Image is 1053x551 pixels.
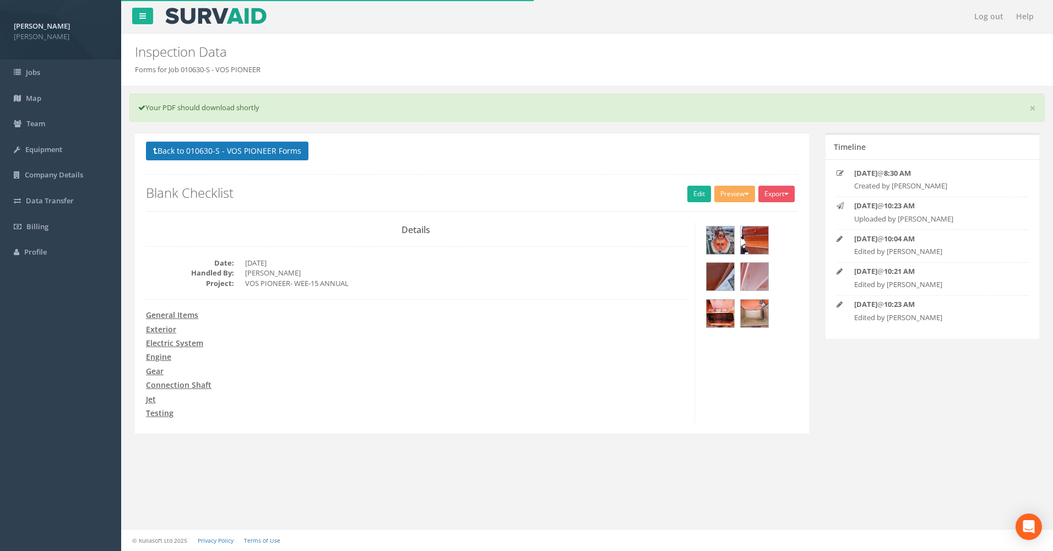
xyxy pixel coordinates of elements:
p: @ [854,234,1011,244]
img: 08fdc543-344c-18da-bd9b-1f1f70e75fba_ff8ae4e7-f794-a276-5b94-7344bea7f890_thumb.jpg [741,300,768,327]
img: 08fdc543-344c-18da-bd9b-1f1f70e75fba_be546536-0700-defb-7d8e-ba0aae4d7294_thumb.jpg [707,226,734,254]
p: Edited by [PERSON_NAME] [854,312,1011,323]
span: [PERSON_NAME] [14,31,107,42]
div: Your PDF should download shortly [129,94,1045,122]
strong: 10:04 AM [884,234,915,244]
strong: [DATE] [854,234,877,244]
dt: Date: [146,258,234,268]
img: 08fdc543-344c-18da-bd9b-1f1f70e75fba_1ea9341a-b291-935c-dd12-aaadfd718650_thumb.jpg [707,263,734,290]
a: Edit [687,186,711,202]
a: × [1029,102,1036,114]
span: Team [26,118,45,128]
span: Company Details [25,170,83,180]
dt: Project: [146,278,234,289]
img: 08fdc543-344c-18da-bd9b-1f1f70e75fba_8c9f24a3-ec58-7651-a977-db85467a0b4b_thumb.jpg [741,226,768,254]
h4: Engine [146,353,686,361]
p: Edited by [PERSON_NAME] [854,246,1011,257]
p: @ [854,201,1011,211]
h4: Electric System [146,339,686,347]
span: Profile [24,247,47,257]
h4: General Items [146,311,686,319]
h4: Jet [146,395,686,403]
strong: 10:23 AM [884,201,915,210]
li: Forms for Job 010630-S - VOS PIONEER [135,64,260,75]
h4: Exterior [146,325,686,333]
span: Jobs [26,67,40,77]
strong: [DATE] [854,299,877,309]
a: Privacy Policy [198,537,234,544]
button: Back to 010630-S - VOS PIONEER Forms [146,142,308,160]
dd: [PERSON_NAME] [245,268,686,278]
button: Export [758,186,795,202]
p: Edited by [PERSON_NAME] [854,279,1011,290]
strong: 10:21 AM [884,266,915,276]
h2: Blank Checklist [146,186,798,200]
dd: [DATE] [245,258,686,268]
button: Preview [714,186,755,202]
p: @ [854,168,1011,179]
p: Created by [PERSON_NAME] [854,181,1011,191]
p: @ [854,299,1011,310]
span: Equipment [25,144,62,154]
strong: [DATE] [854,266,877,276]
span: Map [26,93,41,103]
h4: Gear [146,367,686,375]
div: Open Intercom Messenger [1016,514,1042,540]
a: [PERSON_NAME] [PERSON_NAME] [14,18,107,41]
h4: Testing [146,409,686,417]
strong: [DATE] [854,201,877,210]
span: Billing [26,222,48,231]
h4: Connection Shaft [146,381,686,389]
p: @ [854,266,1011,277]
img: 08fdc543-344c-18da-bd9b-1f1f70e75fba_f1fb76d1-fbc9-ea7f-d0b1-5e02e98bea82_thumb.jpg [741,263,768,290]
strong: 8:30 AM [884,168,911,178]
h2: Inspection Data [135,45,886,59]
a: Terms of Use [244,537,280,544]
h3: Details [146,225,686,235]
p: Uploaded by [PERSON_NAME] [854,214,1011,224]
small: © Kullasoft Ltd 2025 [132,537,187,544]
h5: Timeline [834,143,866,151]
strong: 10:23 AM [884,299,915,309]
img: 08fdc543-344c-18da-bd9b-1f1f70e75fba_076936fe-7855-3f63-201b-faf44a24702c_thumb.jpg [707,300,734,327]
strong: [PERSON_NAME] [14,21,70,31]
dt: Handled By: [146,268,234,278]
strong: [DATE] [854,168,877,178]
dd: VOS PIONEER- WEE-15 ANNUAL [245,278,686,289]
span: Data Transfer [26,196,74,206]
